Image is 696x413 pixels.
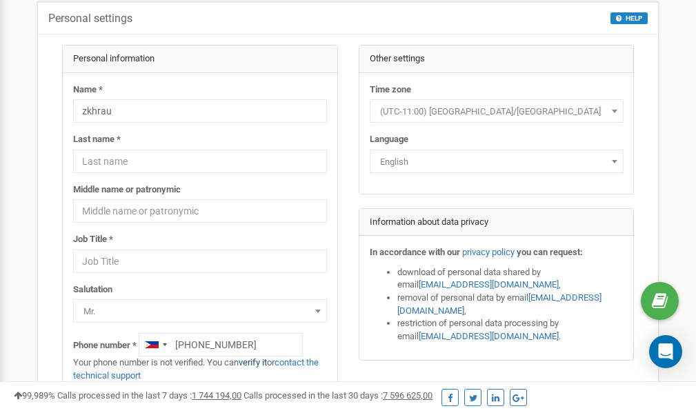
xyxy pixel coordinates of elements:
[73,357,319,381] a: contact the technical support
[73,233,113,246] label: Job Title *
[383,390,432,401] u: 7 596 625,00
[239,357,267,367] a: verify it
[419,279,559,290] a: [EMAIL_ADDRESS][DOMAIN_NAME]
[78,302,322,321] span: Mr.
[370,83,411,97] label: Time zone
[192,390,241,401] u: 1 744 194,00
[243,390,432,401] span: Calls processed in the last 30 days :
[63,46,337,73] div: Personal information
[73,299,327,323] span: Mr.
[375,102,619,121] span: (UTC-11:00) Pacific/Midway
[73,99,327,123] input: Name
[73,150,327,173] input: Last name
[57,390,241,401] span: Calls processed in the last 7 days :
[397,266,624,292] li: download of personal data shared by email ,
[375,152,619,172] span: English
[370,247,460,257] strong: In accordance with our
[610,12,648,24] button: HELP
[73,83,103,97] label: Name *
[139,334,171,356] div: Telephone country code
[14,390,55,401] span: 99,989%
[419,331,559,341] a: [EMAIL_ADDRESS][DOMAIN_NAME]
[370,133,408,146] label: Language
[73,250,327,273] input: Job Title
[359,46,634,73] div: Other settings
[397,317,624,343] li: restriction of personal data processing by email .
[48,12,132,25] h5: Personal settings
[517,247,583,257] strong: you can request:
[73,356,327,382] p: Your phone number is not verified. You can or
[462,247,515,257] a: privacy policy
[139,333,303,356] input: +1-800-555-55-55
[397,292,601,316] a: [EMAIL_ADDRESS][DOMAIN_NAME]
[73,199,327,223] input: Middle name or patronymic
[649,335,682,368] div: Open Intercom Messenger
[397,292,624,317] li: removal of personal data by email ,
[73,283,112,296] label: Salutation
[73,133,121,146] label: Last name *
[370,99,624,123] span: (UTC-11:00) Pacific/Midway
[73,339,137,352] label: Phone number *
[73,183,181,197] label: Middle name or patronymic
[359,209,634,236] div: Information about data privacy
[370,150,624,173] span: English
